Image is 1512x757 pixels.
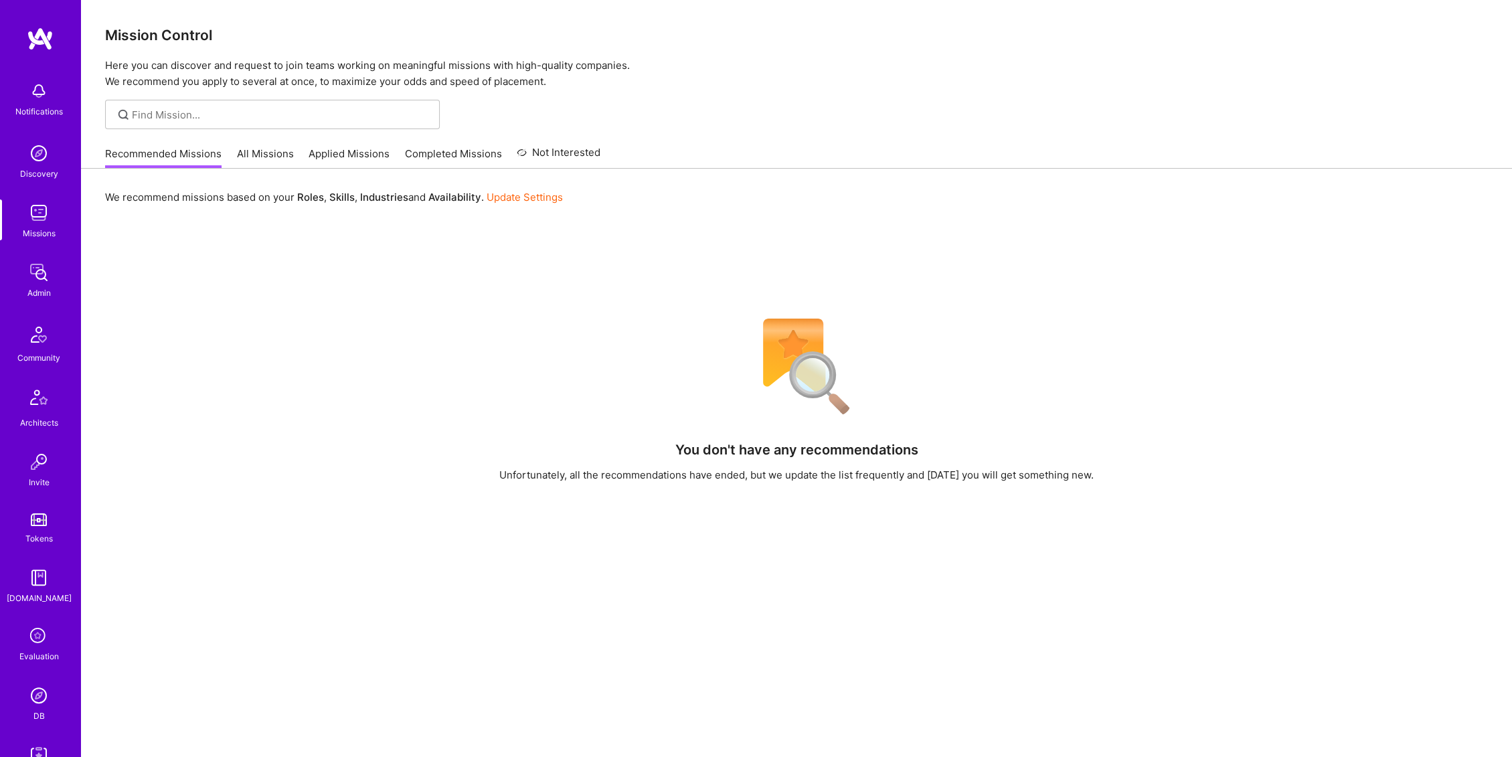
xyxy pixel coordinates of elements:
img: bell [25,78,52,104]
div: Notifications [15,104,63,118]
img: Invite [25,448,52,475]
a: Recommended Missions [105,147,222,169]
div: Evaluation [19,649,59,663]
b: Roles [297,191,324,203]
div: Missions [23,226,56,240]
div: [DOMAIN_NAME] [7,591,72,605]
div: DB [33,709,45,723]
b: Availability [428,191,481,203]
input: Find Mission... [132,108,430,122]
img: No Results [740,310,853,424]
div: Community [17,351,60,365]
img: tokens [31,513,47,526]
p: Here you can discover and request to join teams working on meaningful missions with high-quality ... [105,58,1488,90]
img: Architects [23,384,55,416]
div: Architects [20,416,58,430]
div: Unfortunately, all the recommendations have ended, but we update the list frequently and [DATE] y... [499,468,1094,482]
i: icon SearchGrey [116,107,131,122]
b: Industries [360,191,408,203]
img: Community [23,319,55,351]
b: Skills [329,191,355,203]
img: admin teamwork [25,259,52,286]
a: Applied Missions [309,147,390,169]
h4: You don't have any recommendations [675,442,918,458]
div: Discovery [20,167,58,181]
a: All Missions [237,147,294,169]
h3: Mission Control [105,27,1488,44]
div: Admin [27,286,51,300]
p: We recommend missions based on your , , and . [105,190,563,204]
img: Admin Search [25,682,52,709]
a: Not Interested [517,145,600,169]
i: icon SelectionTeam [26,624,52,649]
div: Invite [29,475,50,489]
img: teamwork [25,199,52,226]
div: Tokens [25,531,53,545]
img: discovery [25,140,52,167]
a: Update Settings [487,191,563,203]
img: guide book [25,564,52,591]
a: Completed Missions [405,147,502,169]
img: logo [27,27,54,51]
